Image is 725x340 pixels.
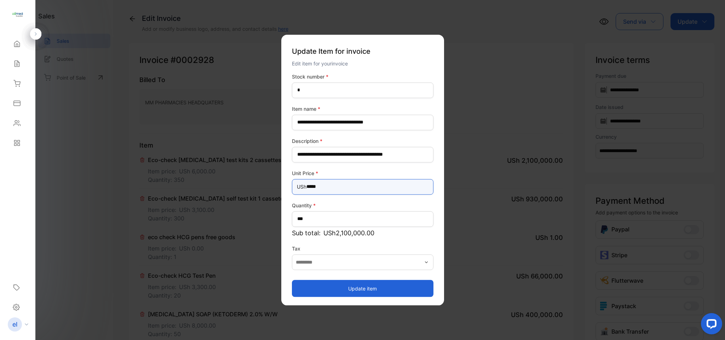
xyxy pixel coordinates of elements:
[292,245,433,252] label: Tax
[292,228,433,238] p: Sub total:
[12,320,17,329] p: el
[323,228,374,238] span: USh2,100,000.00
[297,183,306,190] span: USh
[292,43,433,59] p: Update Item for invoice
[292,137,433,145] label: Description
[292,280,433,297] button: Update item
[695,310,725,340] iframe: LiveChat chat widget
[292,169,433,177] label: Unit Price
[292,73,433,80] label: Stock number
[292,202,433,209] label: Quantity
[12,9,23,20] img: logo
[292,105,433,113] label: Item name
[292,60,348,67] span: Edit item for your invoice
